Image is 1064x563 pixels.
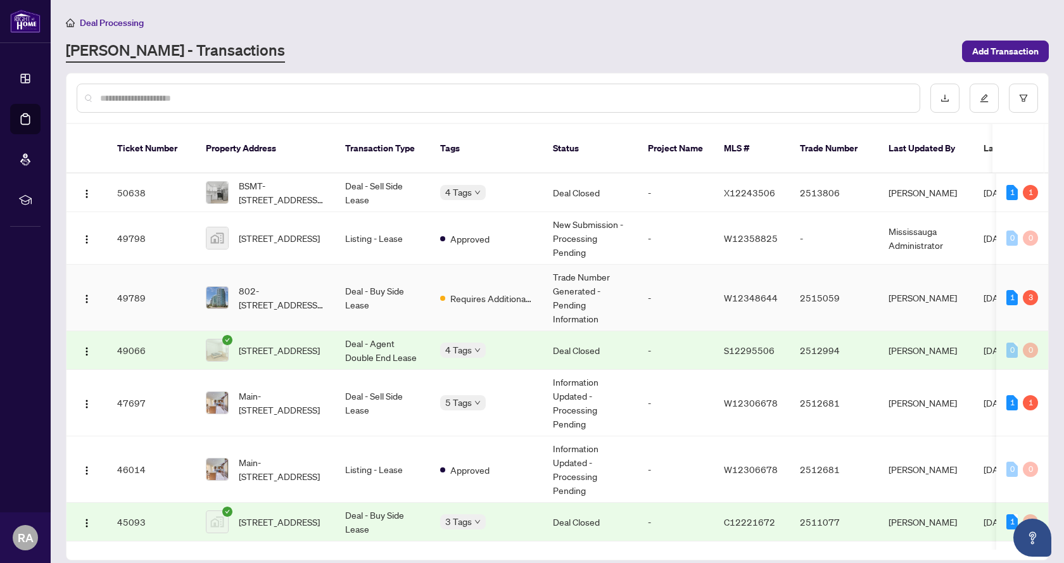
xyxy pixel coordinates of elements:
td: 2515059 [790,265,878,331]
td: - [638,331,714,370]
span: Deal Processing [80,17,144,28]
td: Information Updated - Processing Pending [543,370,638,436]
td: 2512994 [790,331,878,370]
td: Deal Closed [543,331,638,370]
span: Main-[STREET_ADDRESS] [239,455,325,483]
img: thumbnail-img [206,392,228,414]
th: Project Name [638,124,714,174]
td: [PERSON_NAME] [878,174,973,212]
img: Logo [82,234,92,244]
td: Mississauga Administrator [878,212,973,265]
div: 1 [1006,514,1018,529]
td: Deal Closed [543,503,638,541]
button: Logo [77,340,97,360]
td: 49066 [107,331,196,370]
span: down [474,189,481,196]
td: 2513806 [790,174,878,212]
span: Add Transaction [972,41,1039,61]
button: Logo [77,182,97,203]
th: Tags [430,124,543,174]
td: Deal - Buy Side Lease [335,503,430,541]
button: download [930,84,959,113]
td: - [638,370,714,436]
span: down [474,400,481,406]
td: 50638 [107,174,196,212]
span: check-circle [222,335,232,345]
td: - [638,174,714,212]
span: 5 Tags [445,395,472,410]
button: Logo [77,459,97,479]
td: Information Updated - Processing Pending [543,436,638,503]
img: Logo [82,294,92,304]
img: logo [10,9,41,33]
span: Requires Additional Docs [450,291,533,305]
span: Approved [450,232,490,246]
span: [DATE] [984,232,1011,244]
td: Deal Closed [543,174,638,212]
td: 49789 [107,265,196,331]
td: - [790,212,878,265]
span: [DATE] [984,292,1011,303]
img: thumbnail-img [206,339,228,361]
img: Logo [82,518,92,528]
img: thumbnail-img [206,182,228,203]
td: Deal - Sell Side Lease [335,174,430,212]
div: 0 [1006,462,1018,477]
span: [DATE] [984,187,1011,198]
td: [PERSON_NAME] [878,331,973,370]
td: 45093 [107,503,196,541]
div: 1 [1006,395,1018,410]
th: Status [543,124,638,174]
span: 802-[STREET_ADDRESS][PERSON_NAME][PERSON_NAME] [239,284,325,312]
th: MLS # [714,124,790,174]
th: Last Updated By [878,124,973,174]
div: 1 [1023,185,1038,200]
span: Last Modified Date [984,141,1061,155]
button: Logo [77,288,97,308]
td: Trade Number Generated - Pending Information [543,265,638,331]
td: 2512681 [790,370,878,436]
div: 0 [1023,231,1038,246]
div: 1 [1006,185,1018,200]
div: 0 [1023,462,1038,477]
div: 0 [1023,514,1038,529]
th: Property Address [196,124,335,174]
td: Deal - Sell Side Lease [335,370,430,436]
span: X12243506 [724,187,775,198]
div: 0 [1006,231,1018,246]
span: W12306678 [724,397,778,408]
td: - [638,212,714,265]
span: down [474,347,481,353]
span: C12221672 [724,516,775,528]
td: 49798 [107,212,196,265]
div: 1 [1006,290,1018,305]
img: thumbnail-img [206,227,228,249]
td: New Submission - Processing Pending [543,212,638,265]
img: Logo [82,465,92,476]
button: filter [1009,84,1038,113]
div: 3 [1023,290,1038,305]
td: 2511077 [790,503,878,541]
th: Ticket Number [107,124,196,174]
span: [STREET_ADDRESS] [239,231,320,245]
td: [PERSON_NAME] [878,503,973,541]
span: 3 Tags [445,514,472,529]
div: 1 [1023,395,1038,410]
td: Listing - Lease [335,436,430,503]
span: [DATE] [984,397,1011,408]
span: [DATE] [984,464,1011,475]
img: thumbnail-img [206,459,228,480]
span: down [474,519,481,525]
button: Open asap [1013,519,1051,557]
span: W12348644 [724,292,778,303]
th: Trade Number [790,124,878,174]
td: [PERSON_NAME] [878,370,973,436]
span: BSMT-[STREET_ADDRESS][PERSON_NAME] [239,179,325,206]
td: [PERSON_NAME] [878,436,973,503]
button: Add Transaction [962,41,1049,62]
span: [DATE] [984,345,1011,356]
span: [STREET_ADDRESS] [239,343,320,357]
span: S12295506 [724,345,775,356]
button: Logo [77,228,97,248]
th: Transaction Type [335,124,430,174]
